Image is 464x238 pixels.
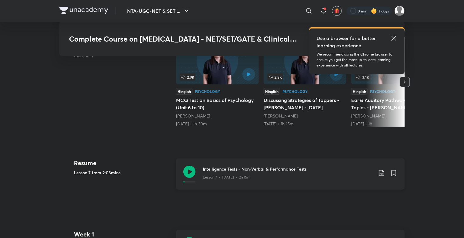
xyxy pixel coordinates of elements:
[264,97,346,111] h5: Discussing Strategies of Toppers - [PERSON_NAME] - [DATE]
[264,37,346,127] a: Discussing Strategies of Toppers - Hafsa Malik - June 2025
[351,113,385,119] a: [PERSON_NAME]
[180,73,196,81] span: 2.9K
[332,6,342,16] button: avatar
[74,169,171,176] h5: Lesson 7 from 2:03mins
[267,73,283,81] span: 2.5K
[176,37,259,127] a: 2.9KHinglishPsychologyMCQ Test on Basics of Psychology (Unit 6 to 10)[PERSON_NAME][DATE] • 1h 30m
[394,6,405,16] img: Pranjal yadav
[176,113,259,119] div: Hafsa Malik
[351,88,368,95] div: Hinglish
[195,90,220,93] div: Psychology
[317,35,377,49] h5: Use a browser for a better learning experience
[176,113,210,119] a: [PERSON_NAME]
[317,52,397,68] p: We recommend using the Chrome browser to ensure you get the most up-to-date learning experience w...
[264,113,346,119] div: Hafsa Malik
[351,37,434,127] a: 3.1KHinglishPsychologyEar & Auditory Pathway - Star Topics - [PERSON_NAME][PERSON_NAME][DATE] • 1h
[59,7,108,14] img: Company Logo
[176,88,192,95] div: Hinglish
[176,158,405,197] a: Intelligence Tests - Non-Verbal & Performance TestsLesson 7 • [DATE] • 2h 15m
[334,8,340,14] img: avatar
[351,97,434,111] h5: Ear & Auditory Pathway - Star Topics - [PERSON_NAME]
[351,37,434,127] a: Ear & Auditory Pathway - Star Topics - Hafsa malik
[59,7,108,15] a: Company Logo
[355,73,370,81] span: 3.1K
[351,113,434,119] div: Hafsa Malik
[203,166,373,172] h3: Intelligence Tests - Non-Verbal & Performance Tests
[176,97,259,111] h5: MCQ Test on Basics of Psychology (Unit 6 to 10)
[123,5,194,17] button: NTA-UGC-NET & SET ...
[264,113,298,119] a: [PERSON_NAME]
[176,37,259,127] a: MCQ Test on Basics of Psychology (Unit 6 to 10)
[264,88,280,95] div: Hinglish
[371,8,377,14] img: streak
[69,35,307,43] h3: Complete Course on [MEDICAL_DATA] - NET/SET/GATE & Clinical Psychology
[351,121,434,127] div: 3rd Apr • 1h
[203,175,251,180] p: Lesson 7 • [DATE] • 2h 15m
[264,37,346,127] a: 2.5KHinglishPsychologyDiscussing Strategies of Toppers - [PERSON_NAME] - [DATE][PERSON_NAME][DATE...
[282,90,308,93] div: Psychology
[176,121,259,127] div: 11th Mar • 1h 30m
[264,121,346,127] div: 25th Mar • 1h 15m
[74,158,171,168] h4: Resume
